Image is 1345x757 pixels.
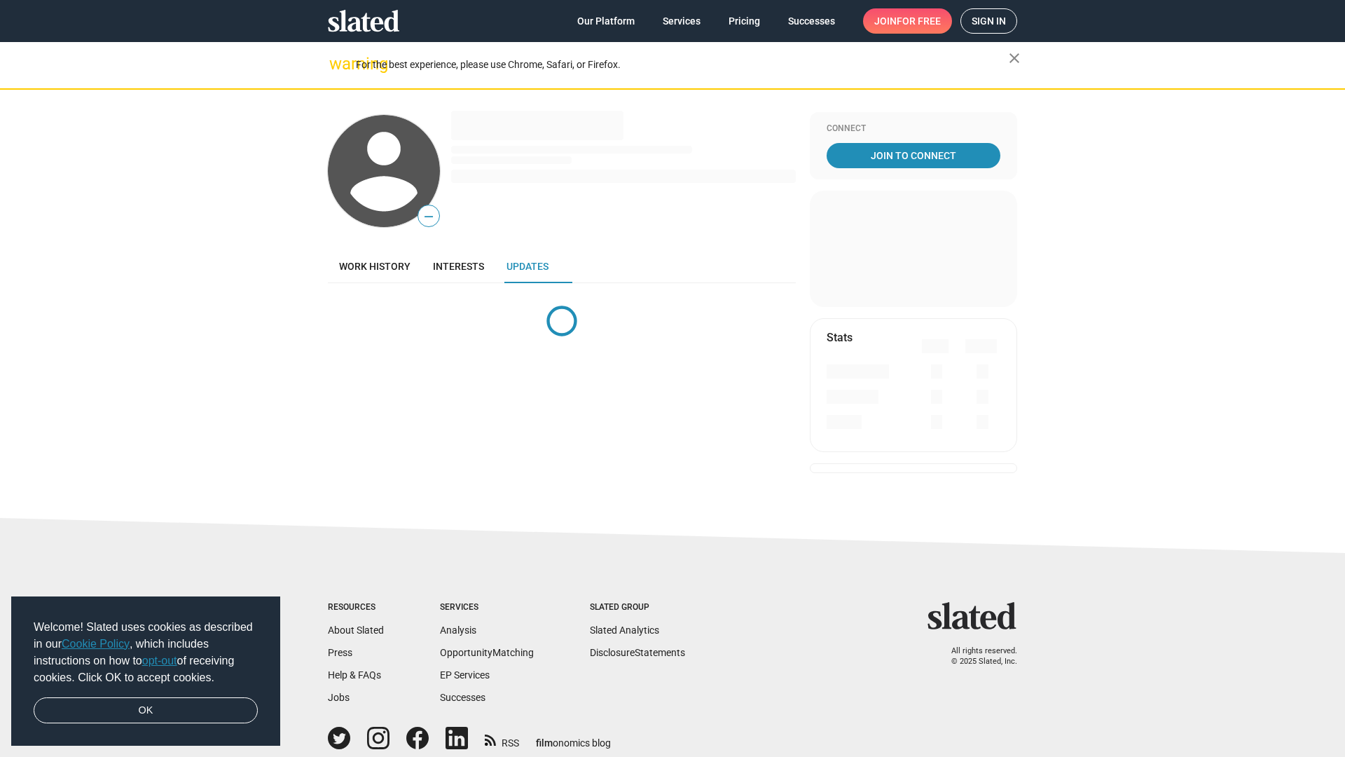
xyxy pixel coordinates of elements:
a: Updates [495,250,560,283]
a: Sign in [960,8,1017,34]
p: All rights reserved. © 2025 Slated, Inc. [937,646,1017,667]
a: Jobs [328,692,350,703]
a: Successes [440,692,485,703]
div: cookieconsent [11,596,280,746]
span: Work history [339,261,411,272]
div: For the best experience, please use Chrome, Safari, or Firefox. [356,55,1009,74]
mat-card-title: Stats [827,330,853,345]
a: Join To Connect [827,143,1000,168]
span: Welcome! Slated uses cookies as described in our , which includes instructions on how to of recei... [34,619,258,686]
span: Join [874,8,941,34]
span: Updates [506,261,549,272]
a: OpportunityMatching [440,647,534,658]
div: Services [440,602,534,613]
a: opt-out [142,655,177,667]
div: Slated Group [590,602,685,613]
a: Help & FAQs [328,669,381,681]
a: About Slated [328,625,384,636]
span: Services [663,8,701,34]
span: — [418,207,439,226]
a: RSS [485,728,519,750]
a: Cookie Policy [62,638,130,650]
a: Work history [328,250,422,283]
mat-icon: warning [329,55,346,72]
span: for free [897,8,941,34]
span: Join To Connect [829,143,998,168]
a: Our Platform [566,8,646,34]
mat-icon: close [1006,50,1023,67]
a: Pricing [717,8,771,34]
span: Sign in [972,9,1006,33]
span: film [536,737,553,749]
a: Interests [422,250,495,283]
span: Interests [433,261,484,272]
div: Connect [827,123,1000,135]
span: Successes [788,8,835,34]
span: Pricing [729,8,760,34]
a: EP Services [440,669,490,681]
a: Slated Analytics [590,625,659,636]
span: Our Platform [577,8,635,34]
a: dismiss cookie message [34,697,258,724]
a: DisclosureStatements [590,647,685,658]
a: Services [651,8,712,34]
a: Press [328,647,352,658]
a: filmonomics blog [536,725,611,750]
a: Joinfor free [863,8,952,34]
div: Resources [328,602,384,613]
a: Successes [777,8,846,34]
a: Analysis [440,625,476,636]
